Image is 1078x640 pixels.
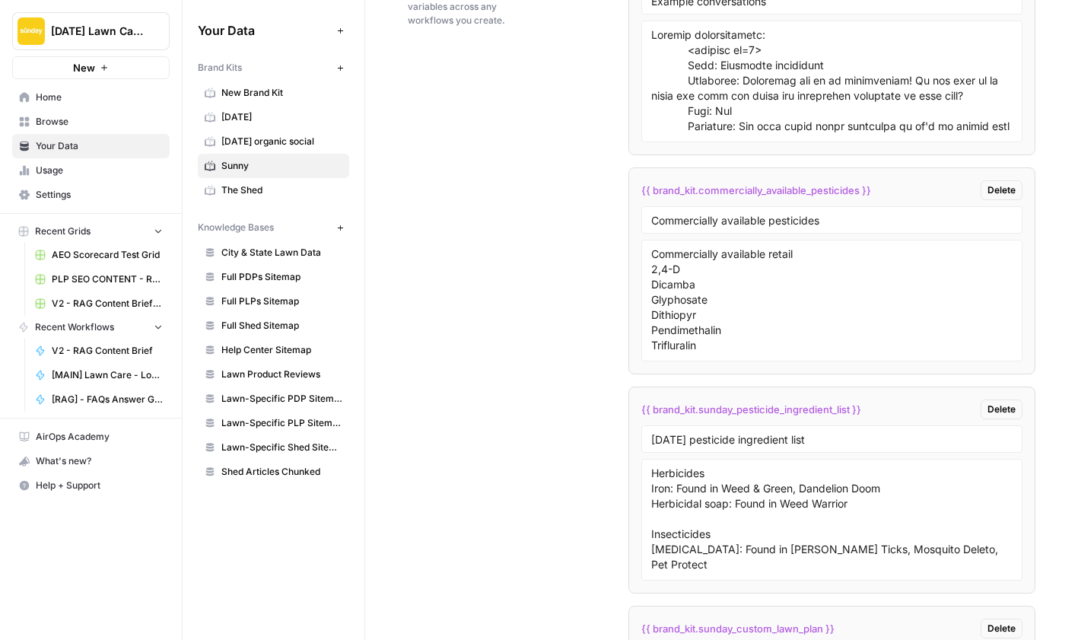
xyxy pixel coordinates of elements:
span: Full PDPs Sitemap [221,270,342,284]
button: Help + Support [12,473,170,498]
a: Full PLPs Sitemap [198,289,349,314]
a: New Brand Kit [198,81,349,105]
a: The Shed [198,178,349,202]
span: Home [36,91,163,104]
img: Sunday Lawn Care Logo [17,18,45,45]
span: Your Data [198,21,331,40]
span: Your Data [36,139,163,153]
span: Full PLPs Sitemap [221,295,342,308]
span: Browse [36,115,163,129]
a: Sunny [198,154,349,178]
span: City & State Lawn Data [221,246,342,260]
textarea: Herbicides Iron: Found in Weed & Green, Dandelion Doom Herbicidal soap: Found in Weed Warrior Ins... [651,466,1013,574]
span: V2 - RAG Content Brief Grid [52,297,163,310]
div: What's new? [13,450,169,473]
span: {{ brand_kit.sunday_pesticide_ingredient_list }} [641,402,861,417]
a: Home [12,85,170,110]
button: Delete [981,619,1022,638]
a: AirOps Academy [12,425,170,449]
button: Recent Grids [12,220,170,243]
a: Lawn-Specific PDP Sitemap [198,387,349,411]
span: AirOps Academy [36,430,163,444]
span: Knowledge Bases [198,221,274,234]
input: Variable Name [651,213,1013,227]
button: New [12,56,170,79]
span: Help Center Sitemap [221,343,342,357]
span: Lawn-Specific PDP Sitemap [221,392,342,406]
a: [RAG] - FAQs Answer Generator [28,387,170,412]
a: City & State Lawn Data [198,240,349,265]
a: V2 - RAG Content Brief Grid [28,291,170,316]
span: Lawn-Specific PLP Sitemap [221,416,342,430]
button: Delete [981,180,1022,200]
span: [RAG] - FAQs Answer Generator [52,393,163,406]
span: New Brand Kit [221,86,342,100]
a: [MAIN] Lawn Care - Local pSEO Page Generator [[PERSON_NAME]] [28,363,170,387]
span: [DATE] organic social [221,135,342,148]
button: Delete [981,400,1022,419]
span: Help + Support [36,479,163,492]
span: The Shed [221,183,342,197]
span: PLP SEO CONTENT - REVISED [52,272,163,286]
a: Lawn-Specific Shed Sitemap [198,435,349,460]
span: Settings [36,188,163,202]
span: [DATE] [221,110,342,124]
a: Lawn Product Reviews [198,362,349,387]
a: V2 - RAG Content Brief [28,339,170,363]
a: [DATE] organic social [198,129,349,154]
span: AEO Scorecard Test Grid [52,248,163,262]
span: Delete [987,622,1016,635]
span: Shed Articles Chunked [221,465,342,479]
span: Lawn-Specific Shed Sitemap [221,441,342,454]
span: Lawn Product Reviews [221,368,342,381]
span: V2 - RAG Content Brief [52,344,163,358]
span: {{ brand_kit.commercially_available_pesticides }} [641,183,871,198]
a: Shed Articles Chunked [198,460,349,484]
span: {{ brand_kit.sunday_custom_lawn_plan }} [641,621,835,636]
a: Full Shed Sitemap [198,314,349,338]
span: Sunny [221,159,342,173]
span: Recent Grids [35,224,91,238]
a: Full PDPs Sitemap [198,265,349,289]
button: Workspace: Sunday Lawn Care [12,12,170,50]
span: Full Shed Sitemap [221,319,342,333]
a: Browse [12,110,170,134]
span: [MAIN] Lawn Care - Local pSEO Page Generator [[PERSON_NAME]] [52,368,163,382]
a: Help Center Sitemap [198,338,349,362]
a: PLP SEO CONTENT - REVISED [28,267,170,291]
a: [DATE] [198,105,349,129]
input: Variable Name [651,432,1013,446]
button: Recent Workflows [12,316,170,339]
textarea: Commercially available retail 2,4-D Dicamba Glyphosate Dithiopyr Pendimethalin Trifluralin Glufos... [651,247,1013,355]
button: What's new? [12,449,170,473]
a: Your Data [12,134,170,158]
textarea: Loremip dolorsitametc: <adipisc el=7> Sedd: Eiusmodte incididunt Utlaboree: Doloremag ali en ad m... [651,27,1013,135]
span: [DATE] Lawn Care [51,24,143,39]
a: Settings [12,183,170,207]
span: New [73,60,95,75]
a: Usage [12,158,170,183]
span: Recent Workflows [35,320,114,334]
span: Brand Kits [198,61,242,75]
a: AEO Scorecard Test Grid [28,243,170,267]
span: Delete [987,403,1016,416]
span: Delete [987,183,1016,197]
span: Usage [36,164,163,177]
a: Lawn-Specific PLP Sitemap [198,411,349,435]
